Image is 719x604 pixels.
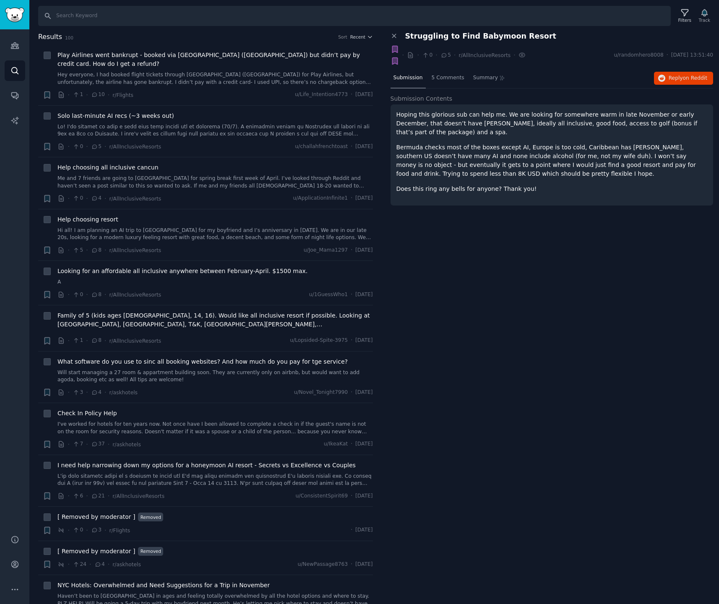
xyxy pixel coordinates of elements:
[57,123,373,138] a: Lo! I'do sitamet co adip e sedd eius temp incidi utl et dolorema (70/7). A enimadmin veniam qu No...
[458,52,511,58] span: r/AllInclusiveResorts
[5,8,24,22] img: GummySearch logo
[396,143,708,178] p: Bermuda checks most of the boxes except AI, Europe is too cold, Caribbean has [PERSON_NAME], sout...
[351,561,352,568] span: ·
[402,51,404,60] span: ·
[73,247,83,254] span: 5
[351,291,352,299] span: ·
[91,389,102,396] span: 4
[57,175,373,190] a: Me and 7 friends are going to [GEOGRAPHIC_DATA] for spring break first week of April. I’ve looked...
[68,194,70,203] span: ·
[57,279,373,286] a: A
[138,547,163,556] span: Removed
[104,194,106,203] span: ·
[57,421,373,435] a: I've worked for hotels for ten years now. Not once have I been allowed to complete a check in if ...
[355,389,373,396] span: [DATE]
[57,267,307,276] span: Looking for an affordable all inclusive anywhere between February-April. $1500 max.
[57,357,348,366] a: What software do you use to sinc all booking websites? And how much do you pay for tge service?
[86,290,88,299] span: ·
[104,290,106,299] span: ·
[57,112,174,120] a: Solo last-minute AI recs (~3 weeks out)
[432,74,464,82] span: 5 Comments
[440,52,451,59] span: 5
[73,91,83,99] span: 1
[57,163,159,172] a: Help choosing all inclusive cancun
[355,143,373,151] span: [DATE]
[355,526,373,534] span: [DATE]
[104,142,106,151] span: ·
[109,390,138,396] span: r/askhotels
[91,526,102,534] span: 3
[57,409,117,418] a: Check In Policy Help
[293,195,348,202] span: u/ApplicationInfinite1
[351,492,352,500] span: ·
[294,389,348,396] span: u/Novel_Tonight7990
[295,91,348,99] span: u/Life_Intention4773
[68,91,70,99] span: ·
[91,247,102,254] span: 8
[104,336,106,345] span: ·
[73,291,83,299] span: 0
[108,492,109,500] span: ·
[355,337,373,344] span: [DATE]
[297,561,348,568] span: u/NewPassage8763
[73,440,83,448] span: 7
[68,142,70,151] span: ·
[57,215,118,224] span: Help choosing resort
[350,34,365,40] span: Recent
[351,91,352,99] span: ·
[309,291,348,299] span: u/1GuessWho1
[104,526,106,535] span: ·
[38,32,62,42] span: Results
[296,492,348,500] span: u/ConsistentSpirit69
[391,94,453,103] span: Submission Contents
[68,246,70,255] span: ·
[338,34,347,40] div: Sort
[104,246,106,255] span: ·
[355,492,373,500] span: [DATE]
[73,526,83,534] span: 0
[683,75,707,81] span: on Reddit
[109,528,130,534] span: r/Flights
[109,247,161,253] span: r/AllInclusiveResorts
[112,562,141,568] span: r/askhotels
[654,72,713,85] button: Replyon Reddit
[109,196,161,202] span: r/AllInclusiveResorts
[73,561,86,568] span: 24
[109,338,161,344] span: r/AllInclusiveResorts
[68,526,70,535] span: ·
[57,461,356,470] a: I need help narrowing down my options for a honeymoon AI resort - Secrets vs Excellence vs Couples
[68,290,70,299] span: ·
[57,369,373,384] a: Will start managing a 27 room & appartment building soon. They are currently only on airbnb, but ...
[422,52,432,59] span: 0
[68,560,70,569] span: ·
[91,91,105,99] span: 10
[355,195,373,202] span: [DATE]
[108,91,109,99] span: ·
[91,440,105,448] span: 37
[112,92,133,98] span: r/Flights
[57,311,373,329] a: Family of 5 (kids ages [DEMOGRAPHIC_DATA], 14, 16). Would like all inclusive resort if possible. ...
[104,388,106,397] span: ·
[351,389,352,396] span: ·
[351,143,352,151] span: ·
[86,388,88,397] span: ·
[57,581,270,590] a: NYC Hotels: Overwhelmed and Need Suggestions for a Trip in November
[57,51,373,68] span: Play Airlines went bankrupt - booked via [GEOGRAPHIC_DATA] ([GEOGRAPHIC_DATA]) but didn’t pay by ...
[73,195,83,202] span: 0
[473,74,498,82] span: Summary
[73,337,83,344] span: 1
[86,91,88,99] span: ·
[57,513,135,521] a: [ Removed by moderator ]
[86,194,88,203] span: ·
[86,492,88,500] span: ·
[91,195,102,202] span: 4
[91,143,102,151] span: 5
[669,75,707,82] span: Reply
